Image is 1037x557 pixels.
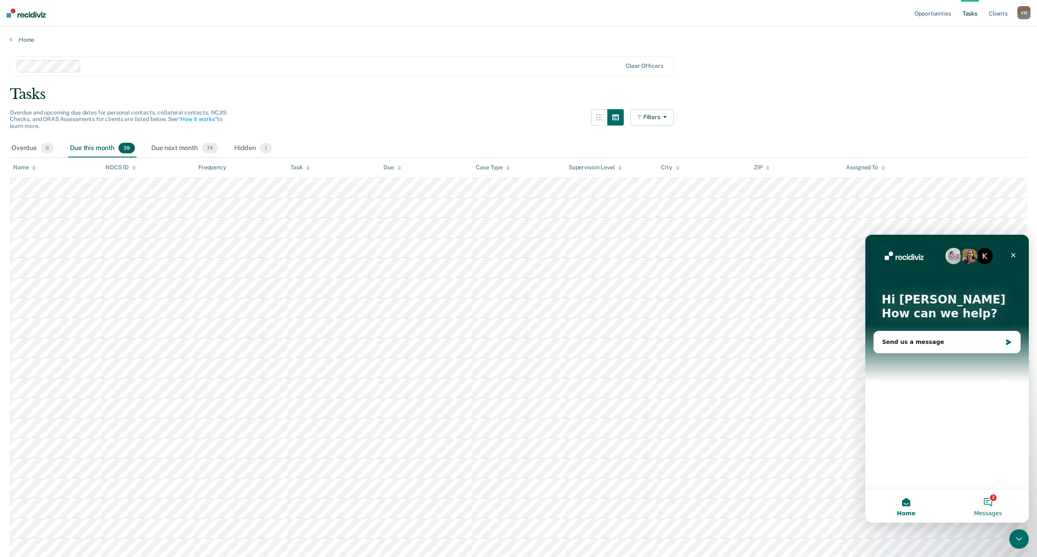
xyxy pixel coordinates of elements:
span: 74 [202,143,218,153]
div: Frequency [198,164,226,171]
div: V M [1017,6,1030,19]
span: 0 [41,143,54,153]
a: Home [10,36,1027,43]
div: Task [291,164,310,171]
div: Assigned To [846,164,885,171]
span: 39 [119,143,135,153]
button: Filters [630,109,674,126]
div: Name [13,164,36,171]
div: Clear officers [626,63,663,70]
div: Overdue0 [10,139,55,157]
div: Hidden1 [233,139,273,157]
div: Due next month74 [150,139,219,157]
div: Tasks [10,86,1027,103]
iframe: Intercom live chat [1009,529,1029,549]
div: Supervision Level [569,164,622,171]
span: 1 [260,143,272,153]
iframe: Intercom live chat [865,235,1029,523]
a: “How it works” [178,116,217,122]
button: VM [1017,6,1030,19]
div: ZIP [754,164,770,171]
div: Due this month39 [68,139,137,157]
div: NDCS ID [105,164,136,171]
div: Due [383,164,401,171]
div: Case Type [476,164,510,171]
span: Overdue and upcoming due dates for personal contacts, collateral contacts, NCJIS Checks, and ORAS... [10,109,226,130]
div: City [661,164,679,171]
img: Recidiviz [7,9,46,18]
